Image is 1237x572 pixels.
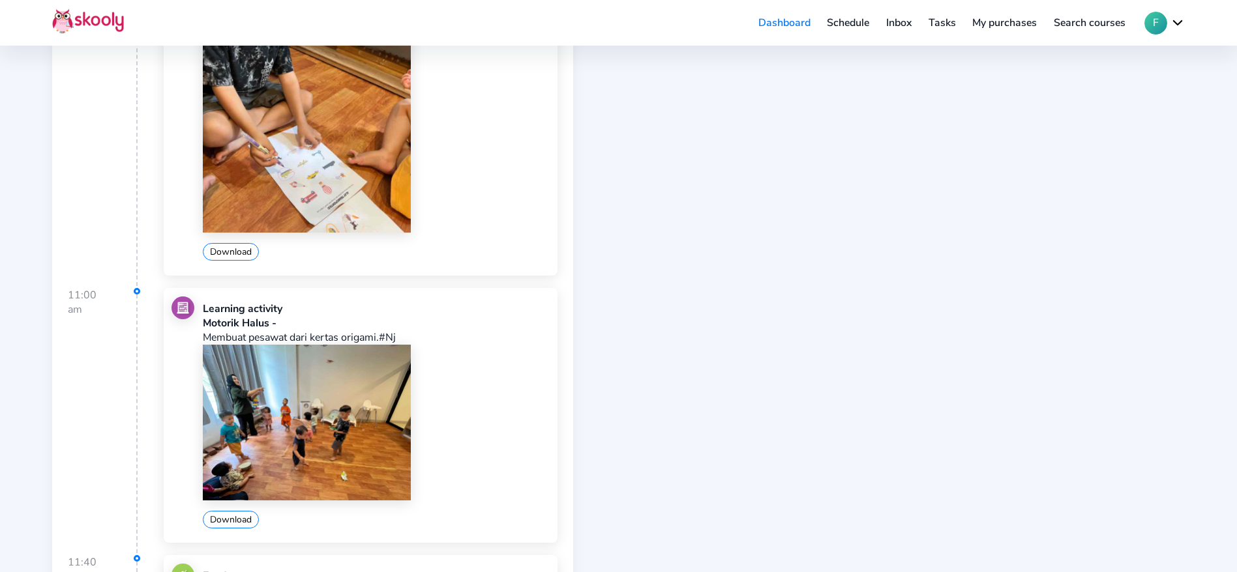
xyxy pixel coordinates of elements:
[203,316,549,330] div: Motorik Halus -
[878,12,920,33] a: Inbox
[964,12,1045,33] a: My purchases
[203,302,549,316] div: Learning activity
[203,511,259,528] button: Download
[68,302,136,317] div: am
[1045,12,1134,33] a: Search courses
[920,12,964,33] a: Tasks
[68,288,138,554] div: 11:00
[171,296,194,319] img: learning.jpg
[750,12,819,33] a: Dashboard
[819,12,878,33] a: Schedule
[203,345,411,500] img: 202412070841063750924647068475104802108682963943202510060703026440728284435663.jpg
[203,330,549,345] p: Membuat pesawat dari kertas origami.#Nj
[52,8,124,34] img: Skooly
[1144,12,1185,35] button: Fchevron down outline
[203,243,259,261] button: Download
